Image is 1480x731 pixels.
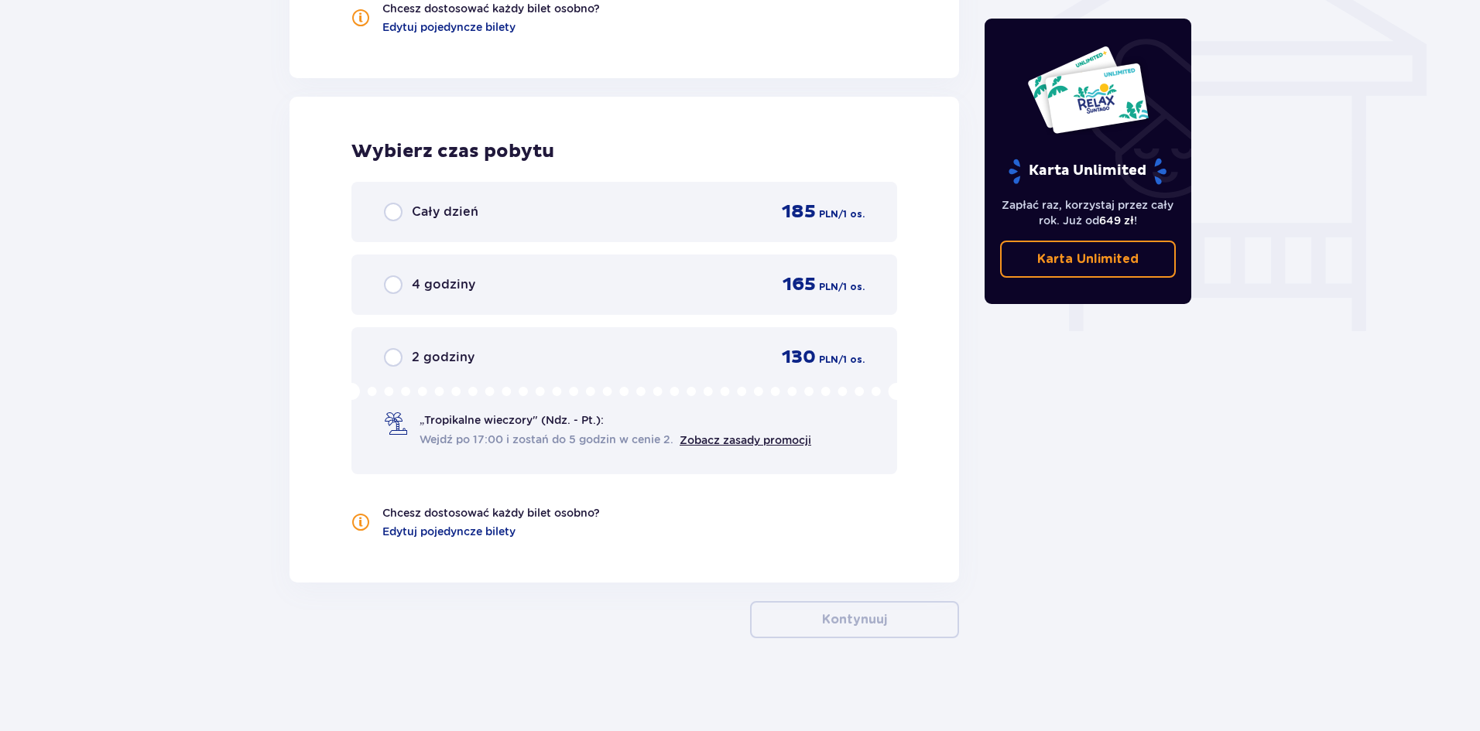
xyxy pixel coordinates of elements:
p: Cały dzień [412,203,478,220]
a: Zobacz zasady promocji [680,434,811,446]
p: 4 godziny [412,276,475,293]
p: 165 [783,273,816,296]
a: Edytuj pojedyncze bilety [382,524,516,539]
button: Kontynuuj [750,601,959,638]
p: PLN [819,353,838,367]
p: 185 [782,200,816,224]
p: Karta Unlimited [1007,158,1168,185]
p: PLN [819,280,838,294]
p: Karta Unlimited [1037,251,1139,268]
span: 649 zł [1099,214,1134,227]
p: Wybierz czas pobytu [351,140,897,163]
a: Edytuj pojedyncze bilety [382,19,516,35]
a: Karta Unlimited [1000,241,1177,278]
p: 2 godziny [412,349,474,366]
p: / 1 os. [838,280,865,294]
p: PLN [819,207,838,221]
p: Chcesz dostosować każdy bilet osobno? [382,1,600,16]
p: Chcesz dostosować każdy bilet osobno? [382,505,600,521]
p: 130 [782,346,816,369]
p: „Tropikalne wieczory" (Ndz. - Pt.): [420,412,604,428]
p: Kontynuuj [822,611,887,628]
p: Zapłać raz, korzystaj przez cały rok. Już od ! [1000,197,1177,228]
p: / 1 os. [838,353,865,367]
p: / 1 os. [838,207,865,221]
span: Wejdź po 17:00 i zostań do 5 godzin w cenie 2. [420,432,673,447]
